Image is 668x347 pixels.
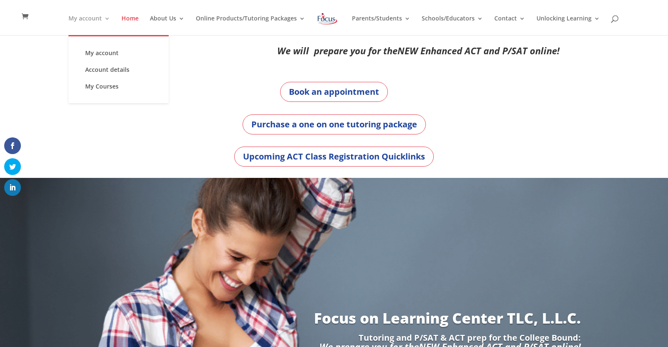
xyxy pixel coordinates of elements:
em: NEW Enhanced ACT and P/SAT online! [397,44,559,57]
a: Upcoming ACT Class Registration Quicklinks [234,147,434,167]
a: Purchase a one on one tutoring package [243,114,426,134]
a: Schools/Educators [422,15,483,35]
a: About Us [150,15,185,35]
a: Focus on Learning Center TLC, L.L.C. [314,308,581,328]
a: Unlocking Learning [536,15,600,35]
p: Tutoring and P/SAT & ACT prep for the College Bound: [87,334,581,342]
a: Book an appointment [280,82,388,102]
a: Parents/Students [352,15,410,35]
a: My Courses [77,78,160,95]
a: Account details [77,61,160,78]
em: We will prepare you for the [277,44,397,57]
img: Focus on Learning [316,11,338,26]
a: My account [68,15,110,35]
a: My account [77,45,160,61]
a: Contact [494,15,525,35]
a: Home [121,15,139,35]
a: Online Products/Tutoring Packages [196,15,305,35]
